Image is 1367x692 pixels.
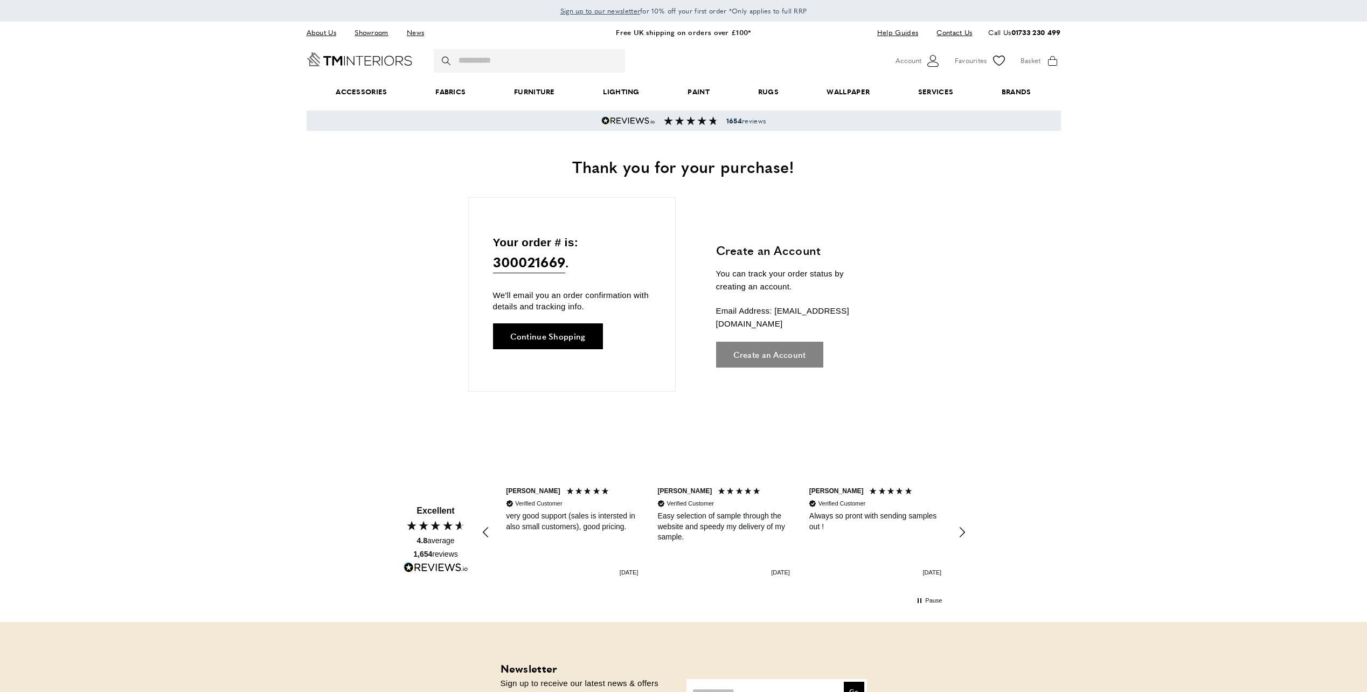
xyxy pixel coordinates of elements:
a: Furniture [490,75,579,108]
div: Always so pront with sending samples out ! [809,511,941,532]
span: Thank you for your purchase! [572,155,794,178]
div: [DATE] [620,569,639,577]
a: Wallpaper [803,75,894,108]
div: [DATE] [771,569,790,577]
span: Continue Shopping [510,332,586,340]
a: Brands [977,75,1055,108]
a: Contact Us [928,25,972,40]
div: Review by M. Gould, 5 out of 5 stars [800,481,951,584]
a: Read more reviews on REVIEWS.io [404,562,468,576]
span: Account [896,55,921,66]
span: 300021669 [493,251,566,273]
p: Your order # is: . [493,233,651,274]
img: Reviews section [664,116,718,125]
div: [PERSON_NAME] [809,487,864,496]
div: very good support (sales is intersted in also small customers), good pricing. [506,511,638,532]
a: Services [894,75,977,108]
strong: Newsletter [501,660,558,676]
span: Favourites [955,55,987,66]
a: News [399,25,432,40]
div: REVIEWS.io Carousel Scroll Right [949,520,975,545]
a: Favourites [955,53,1007,69]
a: Go to Home page [307,52,412,66]
div: Pause [925,597,942,605]
div: [PERSON_NAME] [657,487,712,496]
p: We'll email you an order confirmation with details and tracking info. [493,289,651,312]
div: Customer reviews [497,470,952,595]
div: 5 Stars [869,487,915,498]
a: Sign up to our newsletter [560,5,641,16]
img: Reviews.io 5 stars [601,116,655,125]
div: Review by P. Giles, 5 out of 5 stars [648,481,799,584]
p: Sign up to receive our latest news & offers [501,677,670,690]
span: Accessories [311,75,411,108]
button: Customer Account [896,53,941,69]
div: Verified Customer [515,500,562,508]
a: Showroom [346,25,396,40]
p: You can track your order status by creating an account. [716,267,875,293]
a: Lighting [579,75,664,108]
a: Help Guides [869,25,926,40]
div: Customer reviews carousel [474,470,975,595]
span: for 10% off your first order *Only applies to full RRP [560,6,807,16]
div: Review by D. Kirchhoff, 5 out of 5 stars [496,481,648,584]
div: REVIEWS.io Carousel Scroll Left [474,520,499,545]
strong: 1654 [726,116,742,126]
a: Fabrics [411,75,490,108]
div: [DATE] [923,569,942,577]
a: Paint [664,75,734,108]
div: average [417,536,454,546]
a: 01733 230 499 [1011,27,1061,37]
div: 5 Stars [717,487,764,498]
div: Review by L. Vydra Smidova, 5 out of 5 stars [951,481,1102,584]
div: 5 Stars [566,487,613,498]
span: 4.8 [417,536,427,545]
a: Continue Shopping [493,323,603,349]
div: Pause carousel [916,596,942,606]
span: Sign up to our newsletter [560,6,641,16]
span: 1,654 [413,550,432,558]
div: Excellent [417,505,454,517]
div: Verified Customer [818,500,865,508]
h3: Create an Account [716,242,875,259]
span: Create an Account [733,350,806,358]
a: Free UK shipping on orders over £100* [616,27,751,37]
a: About Us [307,25,344,40]
a: Rugs [734,75,803,108]
p: Email Address: [EMAIL_ADDRESS][DOMAIN_NAME] [716,305,875,330]
div: Easy selection of sample through the website and speedy my delivery of my sample. [657,511,789,543]
span: reviews [726,116,766,125]
div: reviews [413,549,458,560]
div: [PERSON_NAME] [506,487,560,496]
div: 4.80 Stars [406,520,466,531]
div: Verified Customer [667,500,713,508]
button: Search [442,49,453,73]
p: Call Us [988,27,1060,38]
a: Create an Account [716,342,823,368]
